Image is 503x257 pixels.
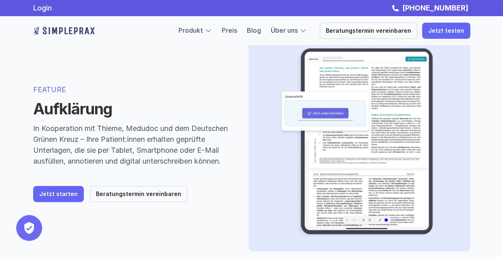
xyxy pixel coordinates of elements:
a: Jetzt testen [422,23,470,39]
p: Beratungstermin vereinbaren [96,191,181,198]
p: In Kooperation mit Thieme, Medudoc und dem Deutschen Grünen Kreuz – Ihre Patient:innen erhalten g... [33,123,229,166]
a: Produkt [178,26,203,34]
p: FEATURE [33,84,229,95]
a: [PHONE_NUMBER] [400,4,470,12]
p: Jetzt starten [39,191,78,198]
p: Jetzt testen [428,27,464,34]
a: Beratungstermin vereinbaren [320,23,417,39]
strong: [PHONE_NUMBER] [402,4,468,12]
a: Beratungstermin vereinbaren [90,186,187,202]
a: Login [33,4,52,12]
img: Beispielbild eienes Aufklärungsdokuments und einer digitalen Unterschrift [261,48,452,238]
a: Blog [247,26,261,34]
a: Jetzt starten [33,186,84,202]
a: Preis [222,26,237,34]
a: Über uns [271,26,298,34]
p: Beratungstermin vereinbaren [326,27,411,34]
h1: Aufklärung [33,100,229,118]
